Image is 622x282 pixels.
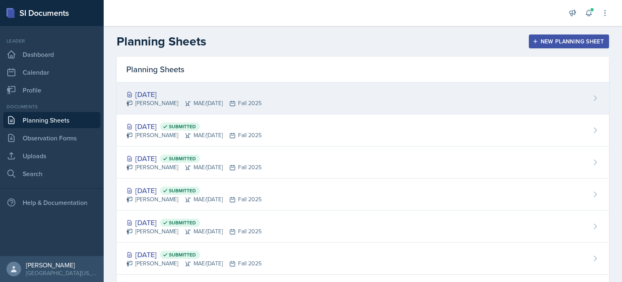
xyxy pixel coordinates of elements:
[126,121,262,132] div: [DATE]
[126,131,262,140] div: [PERSON_NAME] MAE/[DATE] Fall 2025
[26,261,97,269] div: [PERSON_NAME]
[3,37,100,45] div: Leader
[126,153,262,164] div: [DATE]
[126,227,262,236] div: [PERSON_NAME] MAE/[DATE] Fall 2025
[529,34,609,48] button: New Planning Sheet
[169,155,196,162] span: Submitted
[3,148,100,164] a: Uploads
[3,82,100,98] a: Profile
[117,179,609,211] a: [DATE] Submitted [PERSON_NAME]MAE/[DATE]Fall 2025
[126,99,262,108] div: [PERSON_NAME] MAE/[DATE] Fall 2025
[117,34,206,49] h2: Planning Sheets
[169,252,196,258] span: Submitted
[126,163,262,172] div: [PERSON_NAME] MAE/[DATE] Fall 2025
[3,103,100,110] div: Documents
[126,195,262,204] div: [PERSON_NAME] MAE/[DATE] Fall 2025
[169,123,196,130] span: Submitted
[3,194,100,211] div: Help & Documentation
[117,114,609,146] a: [DATE] Submitted [PERSON_NAME]MAE/[DATE]Fall 2025
[534,38,604,45] div: New Planning Sheet
[126,217,262,228] div: [DATE]
[3,166,100,182] a: Search
[126,185,262,196] div: [DATE]
[117,211,609,243] a: [DATE] Submitted [PERSON_NAME]MAE/[DATE]Fall 2025
[169,187,196,194] span: Submitted
[126,249,262,260] div: [DATE]
[126,259,262,268] div: [PERSON_NAME] MAE/[DATE] Fall 2025
[117,243,609,275] a: [DATE] Submitted [PERSON_NAME]MAE/[DATE]Fall 2025
[3,46,100,62] a: Dashboard
[3,112,100,128] a: Planning Sheets
[117,57,609,82] div: Planning Sheets
[117,82,609,114] a: [DATE] [PERSON_NAME]MAE/[DATE]Fall 2025
[169,220,196,226] span: Submitted
[3,130,100,146] a: Observation Forms
[26,269,97,277] div: [GEOGRAPHIC_DATA][US_STATE] in [GEOGRAPHIC_DATA]
[117,146,609,179] a: [DATE] Submitted [PERSON_NAME]MAE/[DATE]Fall 2025
[126,89,262,100] div: [DATE]
[3,64,100,80] a: Calendar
